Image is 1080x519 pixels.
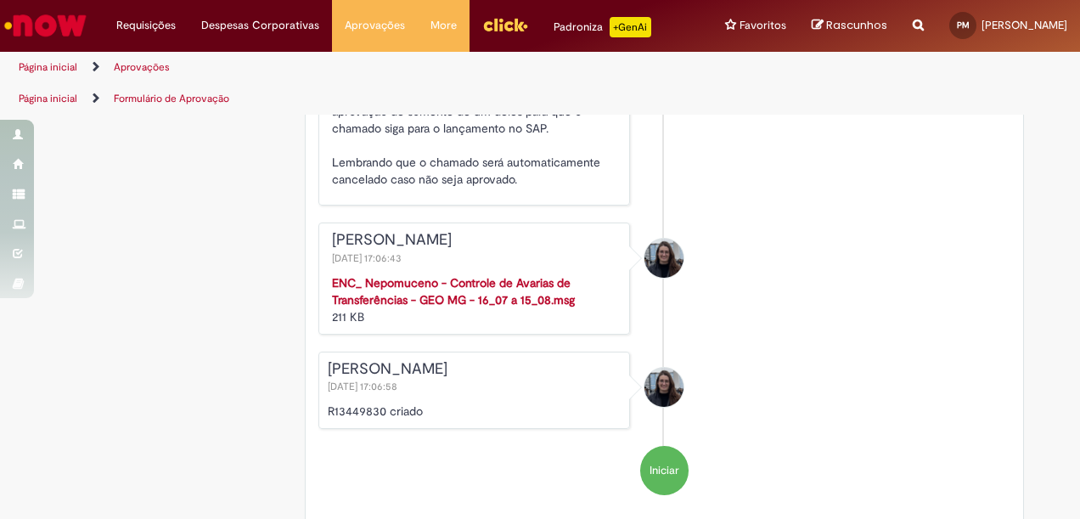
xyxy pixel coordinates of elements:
[328,403,622,420] p: R13449830 criado
[201,17,319,34] span: Despesas Corporativas
[116,17,176,34] span: Requisições
[19,92,77,105] a: Página inicial
[318,352,1011,430] li: Ana Luisa Nogueira Duarte
[482,12,528,37] img: click_logo_yellow_360x200.png
[13,52,707,83] ul: Trilhas de página
[812,18,887,34] a: Rascunhos
[332,232,622,249] div: [PERSON_NAME]
[430,17,457,34] span: More
[610,17,651,37] p: +GenAi
[2,8,89,42] img: ServiceNow
[554,17,651,37] div: Padroniza
[644,239,683,278] div: Ana Luisa Nogueira Duarte
[982,18,1067,32] span: [PERSON_NAME]
[328,380,401,393] span: [DATE] 17:06:58
[345,17,405,34] span: Aprovações
[826,17,887,33] span: Rascunhos
[328,361,622,378] div: [PERSON_NAME]
[19,60,77,74] a: Página inicial
[114,92,229,105] a: Formulário de Aprovação
[644,368,683,407] div: Ana Luisa Nogueira Duarte
[650,463,679,479] span: Iniciar
[332,251,405,265] span: [DATE] 17:06:43
[957,20,970,31] span: PM
[332,274,622,325] div: 211 KB
[332,275,575,307] a: ENC_ Nepomuceno - Controle de Avarias de Transferências - GEO MG - 16_07 a 15_08.msg
[114,60,170,74] a: Aprovações
[740,17,786,34] span: Favoritos
[13,83,707,115] ul: Trilhas de página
